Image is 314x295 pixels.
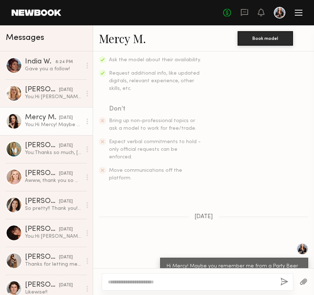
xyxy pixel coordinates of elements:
div: You: Hi Mercy! Maybe you remember me from a Party Beer shoot a couple of years ago?! Hope you are... [25,121,82,128]
div: [DATE] [59,198,73,205]
div: [DATE] [59,142,73,149]
div: India W. [25,58,55,66]
div: Thanks for letting me know! Hope to work with you guys soon :) [25,261,82,268]
div: [PERSON_NAME] [25,170,59,177]
div: Don’t [109,104,202,114]
div: 8:24 PM [55,59,73,66]
div: [DATE] [59,226,73,233]
div: [DATE] [59,254,73,261]
div: [PERSON_NAME] [25,282,59,289]
div: [DATE] [59,115,73,121]
div: [PERSON_NAME] [25,86,59,94]
div: [PERSON_NAME] [25,198,59,205]
span: Request additional info, like updated digitals, relevant experience, other skills, etc. [109,71,200,91]
div: Gave you a follow! [25,66,82,72]
span: Ask the model about their availability. [109,58,201,62]
span: Expect verbal commitments to hold - only official requests can be enforced. [109,140,201,159]
div: So pretty!! Thank you! 😊 [25,205,82,212]
div: [DATE] [59,87,73,94]
div: Mercy M. [25,114,59,121]
span: Messages [6,34,44,42]
div: You: Hi [PERSON_NAME]! The link is here please see the folders that are titled Edits! [25,94,82,100]
a: Book model [238,35,293,41]
div: [DATE] [59,170,73,177]
a: Mercy M. [99,30,146,46]
div: [DATE] [59,282,73,289]
span: Move communications off the platform. [109,168,182,180]
div: [PERSON_NAME] [25,226,59,233]
div: [PERSON_NAME] [25,142,59,149]
div: Awww, thank you so much! Really appreciate it! Hope all is well! [25,177,82,184]
span: Bring up non-professional topics or ask a model to work for free/trade. [109,119,196,131]
div: You: Thanks so much, [PERSON_NAME]! That was fun and easy! Hope to book with you again soon! [GEO... [25,149,82,156]
span: [DATE] [194,214,213,220]
button: Book model [238,31,293,46]
div: You: Hi [PERSON_NAME]! I'm [PERSON_NAME], I'm casting for a video shoot for a brand that makes gl... [25,233,82,240]
div: [PERSON_NAME] [25,254,59,261]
